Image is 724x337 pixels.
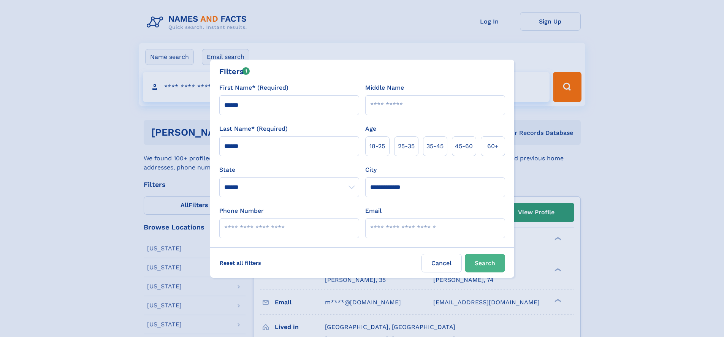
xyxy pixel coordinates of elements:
[421,254,462,272] label: Cancel
[365,165,377,174] label: City
[365,124,376,133] label: Age
[219,206,264,215] label: Phone Number
[215,254,266,272] label: Reset all filters
[426,142,444,151] span: 35‑45
[398,142,415,151] span: 25‑35
[487,142,499,151] span: 60+
[465,254,505,272] button: Search
[365,83,404,92] label: Middle Name
[369,142,385,151] span: 18‑25
[219,83,288,92] label: First Name* (Required)
[219,165,359,174] label: State
[219,124,288,133] label: Last Name* (Required)
[219,66,250,77] div: Filters
[365,206,382,215] label: Email
[455,142,473,151] span: 45‑60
